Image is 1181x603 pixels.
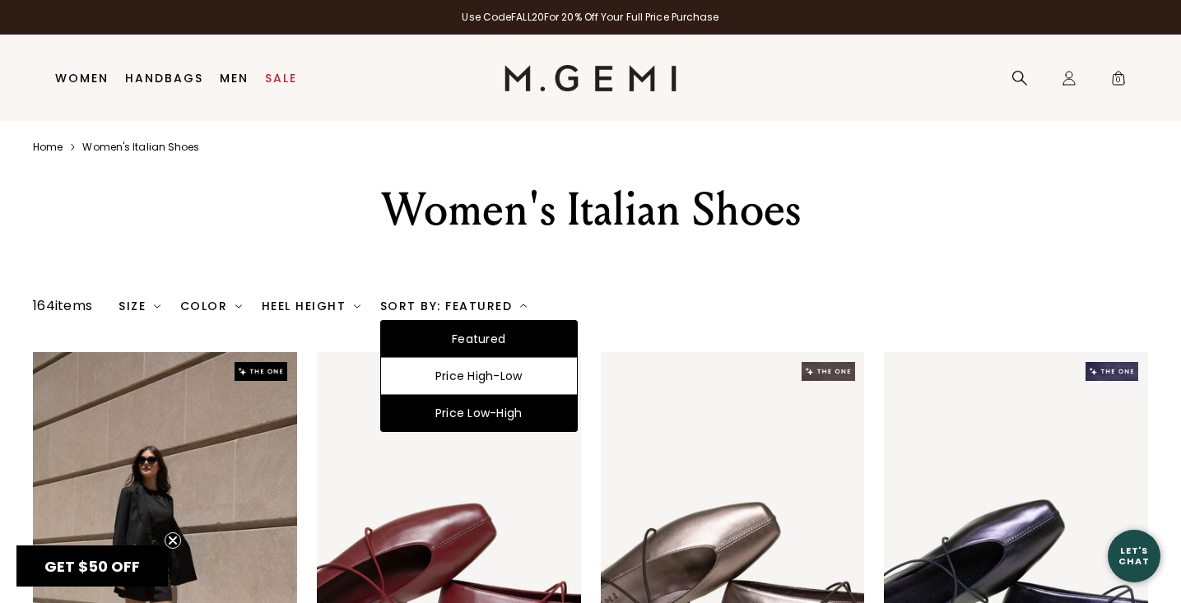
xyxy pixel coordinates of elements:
[235,362,287,381] img: The One tag
[33,296,92,316] div: 164 items
[125,72,203,85] a: Handbags
[511,10,544,24] strong: FALL20
[154,303,160,309] img: chevron-down.svg
[82,141,199,154] a: Women's italian shoes
[381,321,577,358] div: Featured
[235,303,242,309] img: chevron-down.svg
[286,180,896,239] div: Women's Italian Shoes
[180,299,242,313] div: Color
[354,303,360,309] img: chevron-down.svg
[16,545,168,587] div: GET $50 OFFClose teaser
[55,72,109,85] a: Women
[220,72,249,85] a: Men
[262,299,360,313] div: Heel Height
[165,532,181,549] button: Close teaser
[381,358,577,395] div: Price High-Low
[380,299,527,313] div: Sort By: Featured
[520,303,527,309] img: chevron-down.svg
[119,299,160,313] div: Size
[1108,545,1160,566] div: Let's Chat
[504,65,677,91] img: M.Gemi
[44,556,140,577] span: GET $50 OFF
[265,72,297,85] a: Sale
[1110,73,1127,90] span: 0
[33,141,63,154] a: Home
[381,395,577,431] div: Price Low-High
